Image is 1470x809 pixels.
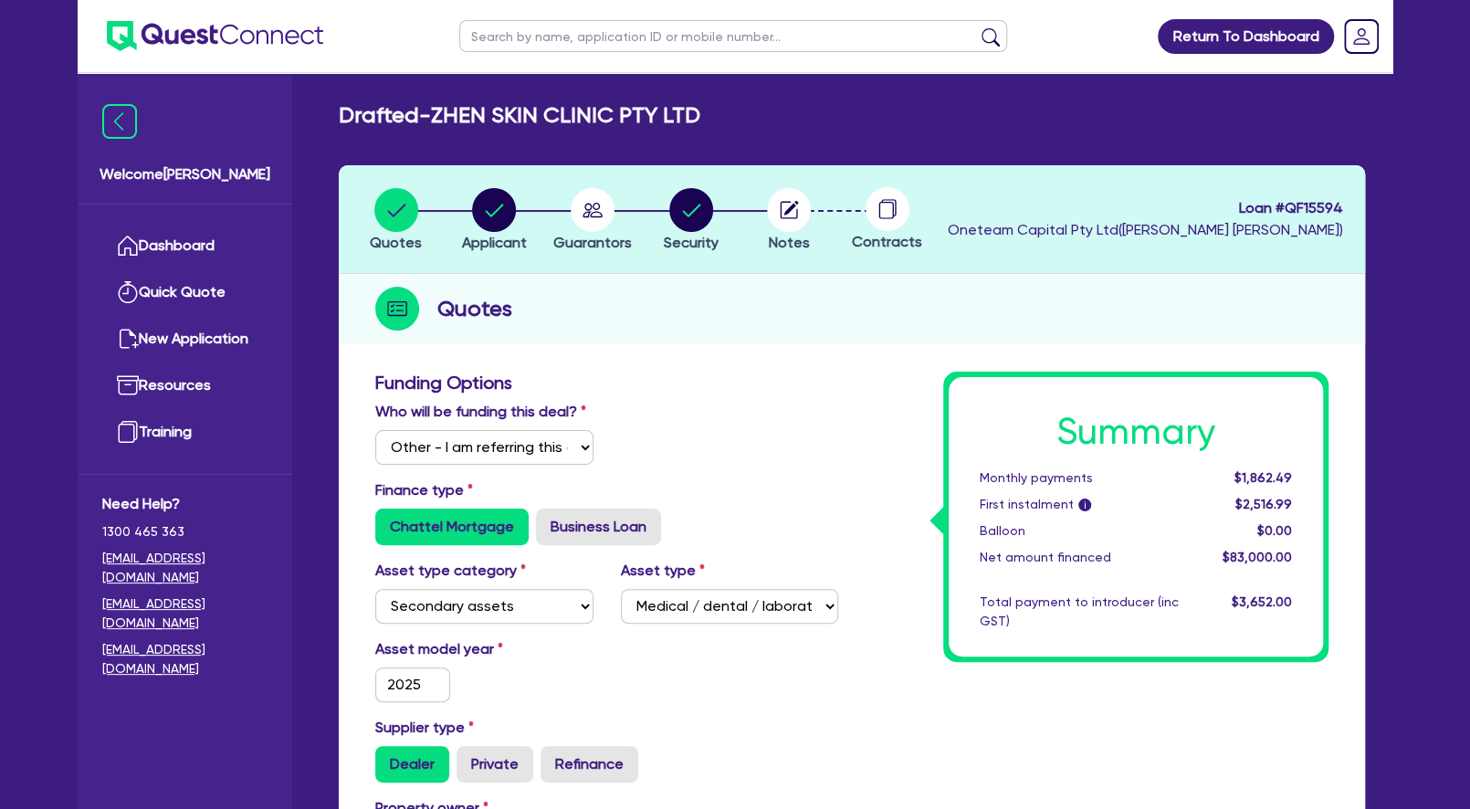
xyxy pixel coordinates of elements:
[664,234,719,251] span: Security
[375,560,526,582] label: Asset type category
[102,316,268,362] a: New Application
[375,479,473,501] label: Finance type
[117,374,139,396] img: resources
[966,593,1192,631] div: Total payment to introducer (inc GST)
[375,372,838,394] h3: Funding Options
[102,493,268,515] span: Need Help?
[948,197,1343,219] span: Loan # QF15594
[461,187,528,255] button: Applicant
[362,638,607,660] label: Asset model year
[370,234,422,251] span: Quotes
[621,560,705,582] label: Asset type
[437,292,512,325] h2: Quotes
[375,401,586,423] label: Who will be funding this deal?
[100,163,270,185] span: Welcome [PERSON_NAME]
[966,548,1192,567] div: Net amount financed
[769,234,810,251] span: Notes
[117,328,139,350] img: new-application
[462,234,527,251] span: Applicant
[1235,497,1292,511] span: $2,516.99
[966,468,1192,488] div: Monthly payments
[966,495,1192,514] div: First instalment
[980,410,1292,454] h1: Summary
[1232,594,1292,609] span: $3,652.00
[553,234,632,251] span: Guarantors
[102,362,268,409] a: Resources
[541,746,638,783] label: Refinance
[1338,13,1385,60] a: Dropdown toggle
[102,549,268,587] a: [EMAIL_ADDRESS][DOMAIN_NAME]
[766,187,812,255] button: Notes
[1158,19,1334,54] a: Return To Dashboard
[375,287,419,331] img: step-icon
[457,746,533,783] label: Private
[948,221,1343,238] span: Oneteam Capital Pty Ltd ( [PERSON_NAME] [PERSON_NAME] )
[369,187,423,255] button: Quotes
[663,187,719,255] button: Security
[1257,523,1292,538] span: $0.00
[375,509,529,545] label: Chattel Mortgage
[102,269,268,316] a: Quick Quote
[852,233,922,250] span: Contracts
[102,223,268,269] a: Dashboard
[1234,470,1292,485] span: $1,862.49
[102,522,268,541] span: 1300 465 363
[1223,550,1292,564] span: $83,000.00
[117,421,139,443] img: training
[117,281,139,303] img: quick-quote
[966,521,1192,541] div: Balloon
[339,102,700,129] h2: Drafted - ZHEN SKIN CLINIC PTY LTD
[1078,499,1091,511] span: i
[375,717,474,739] label: Supplier type
[536,509,661,545] label: Business Loan
[459,20,1007,52] input: Search by name, application ID or mobile number...
[375,746,449,783] label: Dealer
[102,409,268,456] a: Training
[552,187,633,255] button: Guarantors
[107,21,323,51] img: quest-connect-logo-blue
[102,594,268,633] a: [EMAIL_ADDRESS][DOMAIN_NAME]
[102,104,137,139] img: icon-menu-close
[102,640,268,678] a: [EMAIL_ADDRESS][DOMAIN_NAME]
